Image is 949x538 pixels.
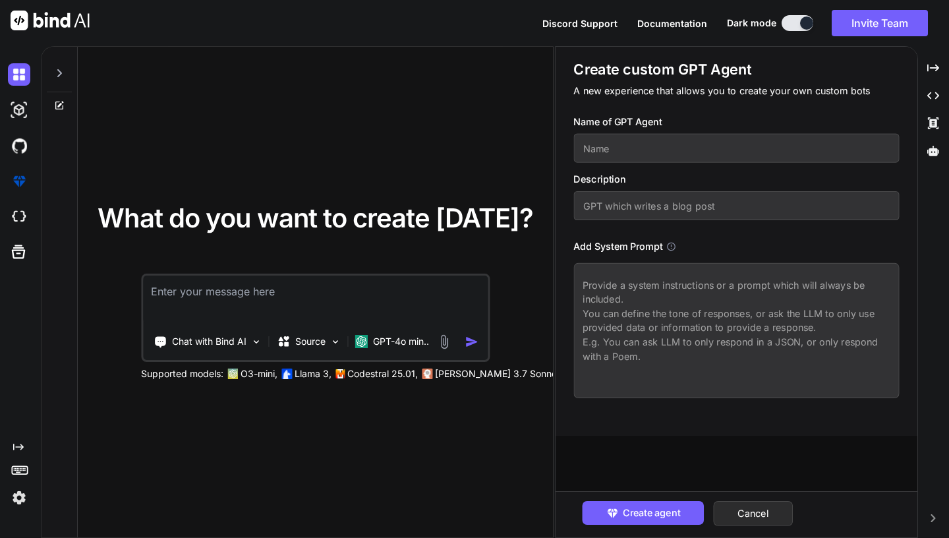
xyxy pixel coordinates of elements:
[465,335,478,349] img: icon
[573,84,899,98] p: A new experience that allows you to create your own custom bots
[622,506,679,520] span: Create agent
[542,16,618,30] button: Discord Support
[172,335,246,348] p: Chat with Bind AI
[542,18,618,29] span: Discord Support
[573,239,662,254] h3: Add System Prompt
[8,99,30,121] img: darkAi-studio
[582,501,704,525] button: Create agent
[573,134,899,163] input: Name
[435,367,563,380] p: [PERSON_NAME] 3.7 Sonnet,
[8,206,30,228] img: cloudideIcon
[573,172,899,187] h3: Description
[11,11,90,30] img: Bind AI
[8,134,30,157] img: githubDark
[573,115,899,129] h3: Name of GPT Agent
[637,18,707,29] span: Documentation
[573,191,899,220] input: GPT which writes a blog post
[637,16,707,30] button: Documentation
[422,369,432,379] img: claude
[227,369,238,379] img: GPT-4
[713,501,793,526] button: Cancel
[727,16,776,30] span: Dark mode
[141,367,223,380] p: Supported models:
[295,335,326,348] p: Source
[373,335,429,348] p: GPT-4o min..
[335,369,345,378] img: Mistral-AI
[281,369,292,379] img: Llama2
[355,335,368,348] img: GPT-4o mini
[98,202,533,234] span: What do you want to create [DATE]?
[330,336,341,347] img: Pick Models
[8,63,30,86] img: darkChat
[832,10,928,36] button: Invite Team
[8,170,30,193] img: premium
[347,367,418,380] p: Codestral 25.01,
[250,336,262,347] img: Pick Tools
[8,487,30,509] img: settings
[436,334,451,349] img: attachment
[295,367,331,380] p: Llama 3,
[241,367,277,380] p: O3-mini,
[573,60,899,79] h1: Create custom GPT Agent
